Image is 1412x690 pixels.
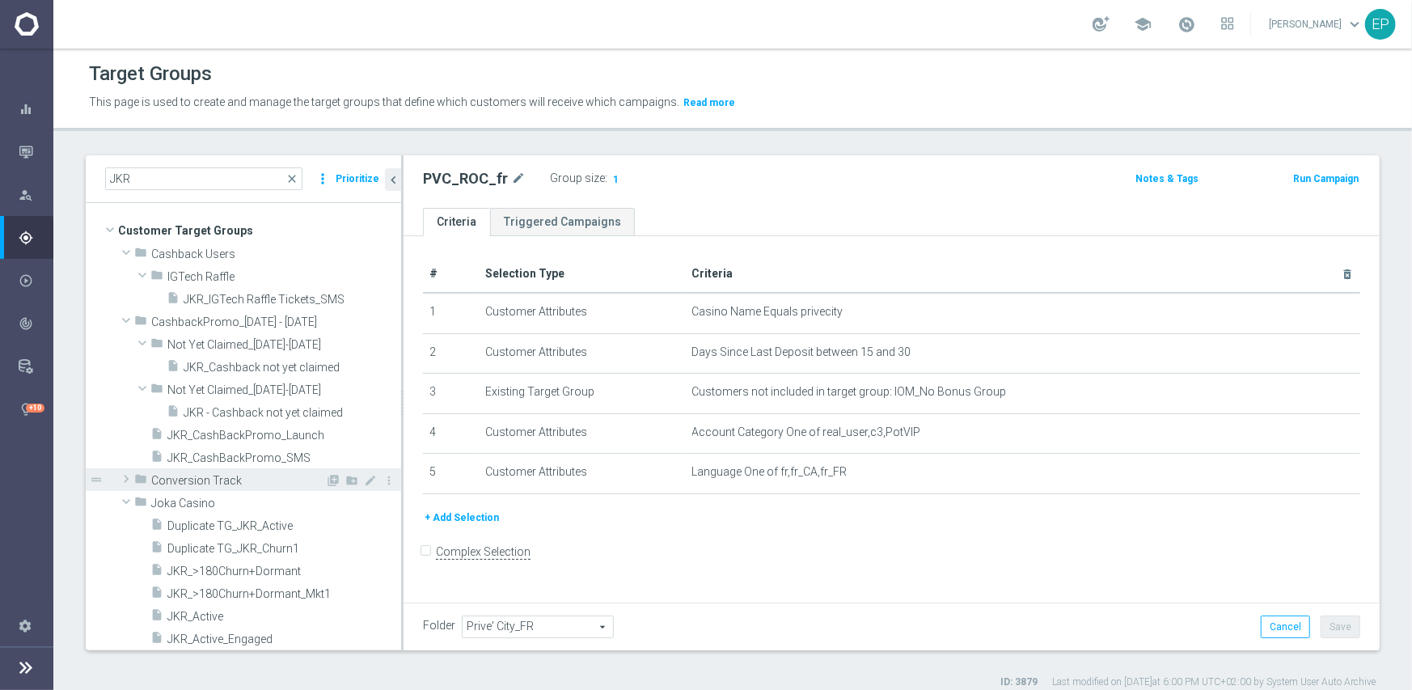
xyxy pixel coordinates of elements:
[436,544,531,560] label: Complex Selection
[150,450,163,468] i: insert_drive_file
[167,587,401,601] span: JKR_&gt;180Churn&#x2B;Dormant_Mkt1
[1341,268,1354,281] i: delete_forever
[423,454,480,494] td: 5
[550,171,605,185] label: Group size
[511,169,526,188] i: mode_edit
[19,231,53,245] div: Plan
[167,633,401,646] span: JKR_Active_Engaged
[692,425,921,439] span: Account Category One of real_user,c3,PotVIP
[150,518,163,536] i: insert_drive_file
[386,172,401,188] i: chevron_left
[134,472,147,491] i: folder
[480,413,686,454] td: Customer Attributes
[19,130,53,173] div: Mission Control
[19,102,33,116] i: equalizer
[19,316,33,331] i: track_changes
[605,171,607,185] label: :
[480,374,686,414] td: Existing Target Group
[150,337,163,355] i: folder
[383,474,395,487] i: more_vert
[89,62,212,86] h1: Target Groups
[1134,15,1152,33] span: school
[19,316,53,331] div: Analyze
[423,509,501,527] button: + Add Selection
[423,619,455,633] label: Folder
[151,248,401,261] span: Cashback Users
[19,188,33,202] i: person_search
[19,87,53,130] div: Dashboard
[167,519,401,533] span: Duplicate TG_JKR_Active
[1292,170,1360,188] button: Run Campaign
[315,167,331,190] i: more_vert
[18,360,53,373] button: Data Studio
[364,474,377,487] i: Rename Folder
[480,256,686,293] th: Selection Type
[18,103,53,116] div: equalizer Dashboard
[18,146,53,159] button: Mission Control
[423,169,508,188] h2: PVC_ROC_fr
[692,465,848,479] span: Language One of fr,fr_CA,fr_FR
[345,474,358,487] i: Add Folder
[1321,616,1360,638] button: Save
[167,359,180,378] i: insert_drive_file
[150,608,163,627] i: insert_drive_file
[385,168,401,191] button: chevron_left
[19,188,53,202] div: Explore
[423,413,480,454] td: 4
[1346,15,1363,33] span: keyboard_arrow_down
[1000,675,1038,689] label: ID: 3879
[423,256,480,293] th: #
[105,167,302,190] input: Quick find group or folder
[19,273,33,288] i: play_circle_outline
[167,270,401,284] span: IGTech Raffle
[184,406,401,420] span: JKR - Cashback not yet claimed
[18,188,53,201] div: person_search Explore
[151,315,401,329] span: CashbackPromo_09 - 22 June2025
[480,333,686,374] td: Customer Attributes
[692,345,911,359] span: Days Since Last Deposit between 15 and 30
[18,317,53,330] button: track_changes Analyze
[1134,170,1200,188] button: Notes & Tags
[167,542,401,556] span: Duplicate TG_JKR_Churn1
[167,291,180,310] i: insert_drive_file
[19,231,33,245] i: gps_fixed
[285,172,298,185] span: close
[480,293,686,333] td: Customer Attributes
[490,208,635,236] a: Triggered Campaigns
[1267,12,1365,36] a: [PERSON_NAME]keyboard_arrow_down
[333,168,382,190] button: Prioritize
[150,382,163,400] i: folder
[423,293,480,333] td: 1
[18,231,53,244] div: gps_fixed Plan
[18,274,53,287] button: play_circle_outline Execute
[26,404,44,413] div: +10
[692,267,733,280] span: Criteria
[327,474,340,487] i: Add Target group
[8,604,42,647] div: Settings
[167,451,401,465] span: JKR_CashBackPromo_SMS
[150,631,163,650] i: insert_drive_file
[1261,616,1310,638] button: Cancel
[19,273,53,288] div: Execute
[19,359,53,374] div: Data Studio
[692,305,843,319] span: Casino Name Equals privecity
[18,618,32,633] i: settings
[184,293,401,307] span: JKR_IGTech Raffle Tickets_SMS
[134,246,147,265] i: folder
[167,383,401,397] span: Not Yet Claimed_16-22June2025
[150,586,163,604] i: insert_drive_file
[150,563,163,582] i: insert_drive_file
[150,269,163,287] i: folder
[19,402,33,417] i: lightbulb
[134,495,147,514] i: folder
[134,314,147,332] i: folder
[423,374,480,414] td: 3
[167,338,401,352] span: Not Yet Claimed_09-15June2025
[18,403,53,416] div: lightbulb Optibot +10
[692,385,1007,399] span: Customers not included in target group: IOM_No Bonus Group
[167,429,401,442] span: JKR_CashBackPromo_Launch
